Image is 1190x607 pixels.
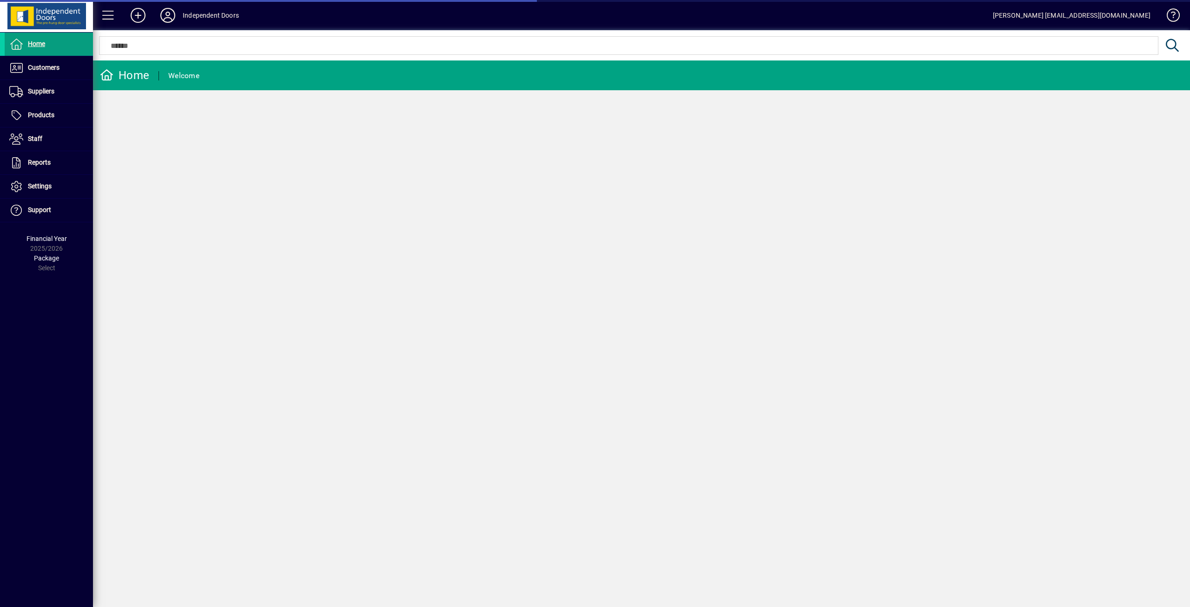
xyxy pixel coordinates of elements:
[5,151,93,174] a: Reports
[28,40,45,47] span: Home
[34,254,59,262] span: Package
[5,199,93,222] a: Support
[28,206,51,213] span: Support
[28,111,54,119] span: Products
[123,7,153,24] button: Add
[28,135,42,142] span: Staff
[5,127,93,151] a: Staff
[153,7,183,24] button: Profile
[26,235,67,242] span: Financial Year
[5,175,93,198] a: Settings
[100,68,149,83] div: Home
[28,87,54,95] span: Suppliers
[168,68,199,83] div: Welcome
[183,8,239,23] div: Independent Doors
[28,159,51,166] span: Reports
[5,104,93,127] a: Products
[28,182,52,190] span: Settings
[5,56,93,80] a: Customers
[1160,2,1178,32] a: Knowledge Base
[5,80,93,103] a: Suppliers
[993,8,1150,23] div: [PERSON_NAME] [EMAIL_ADDRESS][DOMAIN_NAME]
[28,64,59,71] span: Customers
